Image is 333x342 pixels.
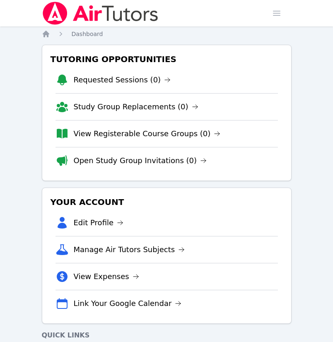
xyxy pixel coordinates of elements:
h3: Tutoring Opportunities [49,52,285,67]
nav: Breadcrumb [42,30,292,38]
a: Study Group Replacements (0) [74,101,198,113]
img: Air Tutors [42,2,159,25]
a: Dashboard [72,30,103,38]
a: Manage Air Tutors Subjects [74,244,185,255]
a: Requested Sessions (0) [74,74,171,86]
a: View Expenses [74,271,139,282]
h4: Quick Links [42,330,292,340]
a: Link Your Google Calendar [74,298,182,309]
a: Open Study Group Invitations (0) [74,155,207,166]
span: Dashboard [72,31,103,37]
a: View Registerable Course Groups (0) [74,128,221,140]
a: Edit Profile [74,217,124,229]
h3: Your Account [49,195,285,210]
